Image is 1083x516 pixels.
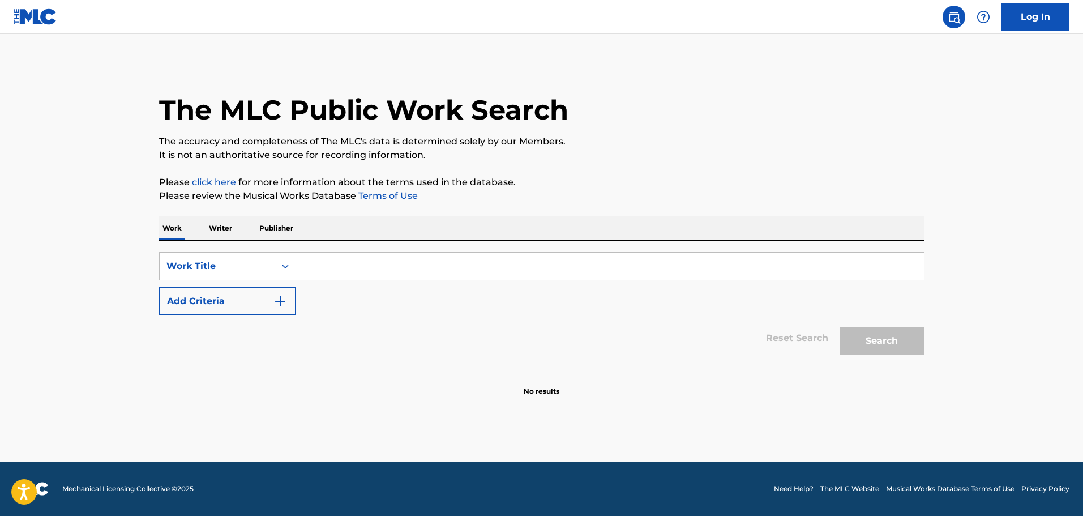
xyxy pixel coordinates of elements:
[943,6,965,28] a: Public Search
[159,176,924,189] p: Please for more information about the terms used in the database.
[14,482,49,496] img: logo
[1001,3,1069,31] a: Log In
[947,10,961,24] img: search
[206,216,236,240] p: Writer
[256,216,297,240] p: Publisher
[977,10,990,24] img: help
[886,484,1014,494] a: Musical Works Database Terms of Use
[159,189,924,203] p: Please review the Musical Works Database
[159,252,924,361] form: Search Form
[166,259,268,273] div: Work Title
[1021,484,1069,494] a: Privacy Policy
[159,216,185,240] p: Work
[356,190,418,201] a: Terms of Use
[1026,462,1083,516] iframe: Chat Widget
[820,484,879,494] a: The MLC Website
[14,8,57,25] img: MLC Logo
[159,148,924,162] p: It is not an authoritative source for recording information.
[159,135,924,148] p: The accuracy and completeness of The MLC's data is determined solely by our Members.
[62,484,194,494] span: Mechanical Licensing Collective © 2025
[524,373,559,396] p: No results
[159,93,568,127] h1: The MLC Public Work Search
[159,287,296,315] button: Add Criteria
[192,177,236,187] a: click here
[774,484,814,494] a: Need Help?
[972,6,995,28] div: Help
[273,295,287,308] img: 9d2ae6d4665cec9f34b9.svg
